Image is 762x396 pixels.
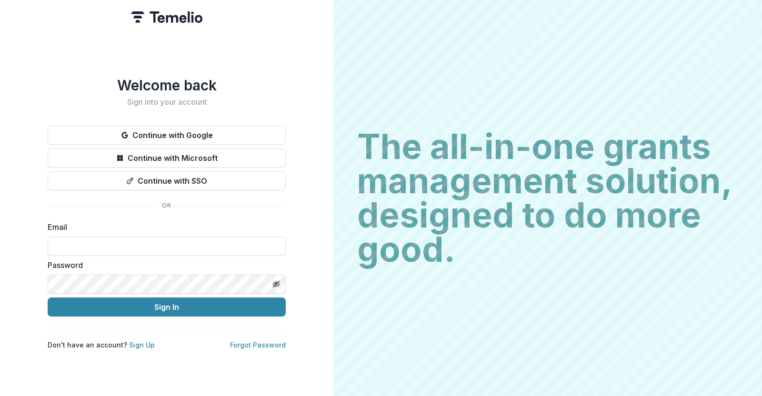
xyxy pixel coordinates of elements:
[48,77,286,94] h1: Welcome back
[129,341,155,349] a: Sign Up
[269,277,284,292] button: Toggle password visibility
[48,148,286,168] button: Continue with Microsoft
[230,341,286,349] a: Forgot Password
[48,98,286,107] h2: Sign into your account
[48,259,280,271] label: Password
[48,297,286,317] button: Sign In
[48,171,286,190] button: Continue with SSO
[131,11,202,23] img: Temelio
[48,340,155,350] p: Don't have an account?
[48,221,280,233] label: Email
[48,126,286,145] button: Continue with Google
